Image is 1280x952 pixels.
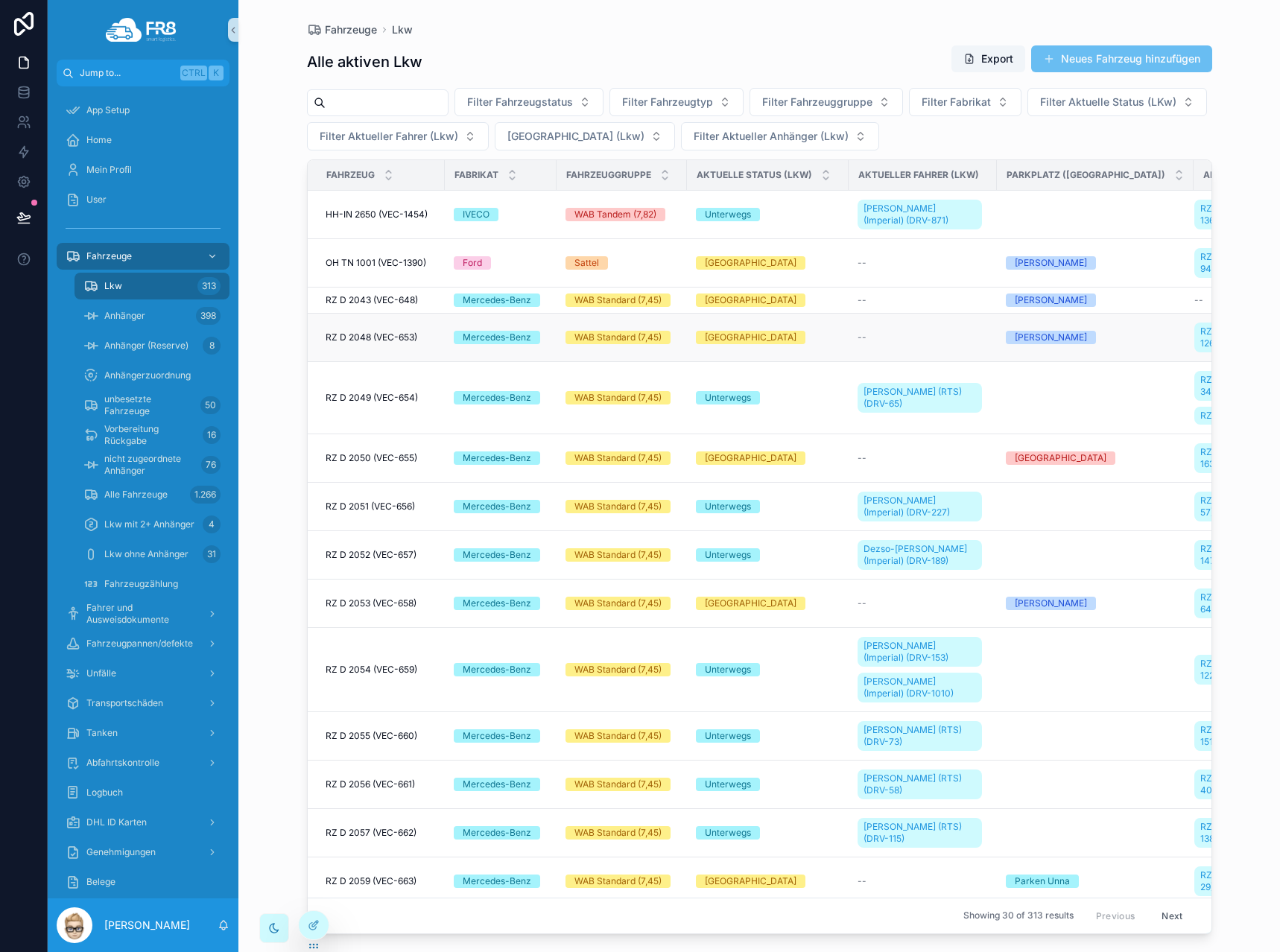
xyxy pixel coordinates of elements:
span: Unfälle [86,667,116,679]
a: Lkw ohne Anhänger31 [75,541,229,568]
span: Filter Fabrikat [922,95,991,110]
a: Mercedes-Benz [454,826,548,840]
a: WAB Standard (7,45) [565,500,678,513]
a: -- [858,875,988,887]
span: nicht zugeordnete Anhänger [104,453,195,477]
div: scrollable content [48,86,238,898]
a: WAB Standard (7,45) [565,293,678,307]
span: RZ D 2051 (VEC-656) [326,501,415,513]
span: RZ D 2059 (VEC-663) [326,875,416,887]
img: App logo [106,18,180,42]
span: -- [858,331,866,343]
div: WAB Tandem (7,82) [574,208,656,221]
a: [GEOGRAPHIC_DATA] [696,875,840,888]
a: Unfälle [57,660,229,687]
a: Fahrer und Ausweisdokumente [57,600,229,627]
span: Logbuch [86,787,123,799]
a: [PERSON_NAME] (RTS) (DRV-58) [858,769,982,799]
button: Select Button [750,88,903,116]
a: [GEOGRAPHIC_DATA] [1006,451,1185,465]
div: Mercedes-Benz [463,391,531,404]
span: Transportschäden [86,697,163,709]
div: Unterwegs [705,548,751,562]
a: DHL ID Karten [57,809,229,836]
span: Fahrzeugzählung [104,578,178,590]
button: Export [951,45,1025,72]
div: Unterwegs [705,778,751,791]
div: WAB Standard (7,45) [574,663,662,676]
a: [PERSON_NAME] (RTS) (DRV-73) [858,718,988,754]
div: 31 [203,545,221,563]
div: Mercedes-Benz [463,548,531,562]
div: 50 [200,396,221,414]
div: Unterwegs [705,826,751,840]
span: RZ D 2057 (VEC-662) [326,827,416,839]
a: Parken Unna [1006,875,1185,888]
a: -- [858,331,988,343]
a: Anhängerzuordnung [75,362,229,389]
a: RZ D 2043 (VEC-648) [326,294,436,306]
a: -- [858,452,988,464]
div: Parken Unna [1015,875,1070,888]
span: Genehmigungen [86,846,156,858]
a: WAB Standard (7,45) [565,391,678,404]
span: Lkw mit 2+ Anhänger [104,518,194,530]
a: Dezso-[PERSON_NAME] (Imperial) (DRV-189) [858,540,982,570]
span: [PERSON_NAME] (RTS) (DRV-58) [864,772,976,796]
span: [PERSON_NAME] (RTS) (DRV-65) [864,386,976,410]
div: Mercedes-Benz [463,826,531,840]
span: HH-IN 2650 (VEC-1454) [326,209,428,220]
a: [PERSON_NAME] (Imperial) (DRV-227) [858,492,982,521]
span: Anhänger [104,310,145,322]
a: Mercedes-Benz [454,597,548,610]
a: -- [858,294,988,306]
span: RZ D 2053 (VEC-658) [326,597,416,609]
span: Alle Fahrzeuge [104,489,168,501]
span: Home [86,134,112,146]
div: Unterwegs [705,500,751,513]
div: WAB Standard (7,45) [574,729,662,743]
span: K [210,67,222,79]
div: [PERSON_NAME] [1015,597,1087,610]
div: 4 [203,515,221,533]
a: [PERSON_NAME] [1006,256,1185,270]
a: RZ D 2052 (VEC-657) [326,549,436,561]
div: Mercedes-Benz [463,500,531,513]
a: Alle Fahrzeuge1.266 [75,481,229,508]
a: WAB Standard (7,45) [565,451,678,465]
a: Mercedes-Benz [454,331,548,344]
a: Mercedes-Benz [454,451,548,465]
div: [PERSON_NAME] [1015,256,1087,270]
div: WAB Standard (7,45) [574,331,662,344]
button: Neues Fahrzeug hinzufügen [1031,45,1212,72]
a: Fahrzeugpannen/defekte [57,630,229,657]
span: RZ D 2043 (VEC-648) [326,294,418,306]
span: Vorbereitung Rückgabe [104,423,197,447]
a: WAB Standard (7,45) [565,331,678,344]
span: Fahrzeuggruppe [566,169,651,181]
a: [PERSON_NAME] (Imperial) (DRV-1010) [858,673,982,702]
div: Mercedes-Benz [463,729,531,743]
span: RZ D 2055 (VEC-660) [326,730,417,742]
a: Mein Profil [57,156,229,183]
a: Lkw313 [75,273,229,299]
button: Select Button [454,88,603,116]
div: WAB Standard (7,45) [574,597,662,610]
span: Ctrl [180,66,207,80]
a: HH-IN 2650 (VEC-1454) [326,209,436,220]
span: Belege [86,876,115,888]
span: Anhänger (Reserve) [104,340,188,352]
span: RZ D 2054 (VEC-659) [326,664,417,676]
a: [PERSON_NAME] (RTS) (DRV-65) [858,383,982,413]
span: App Setup [86,104,130,116]
div: WAB Standard (7,45) [574,451,662,465]
a: Unterwegs [696,663,840,676]
span: DHL ID Karten [86,816,147,828]
div: 8 [203,337,221,355]
a: Fahrzeugzählung [75,571,229,597]
a: WAB Tandem (7,82) [565,208,678,221]
a: [PERSON_NAME] (RTS) (DRV-115) [858,818,982,848]
span: User [86,194,107,206]
div: Mercedes-Benz [463,331,531,344]
span: Filter Aktueller Fahrer (Lkw) [320,129,458,144]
